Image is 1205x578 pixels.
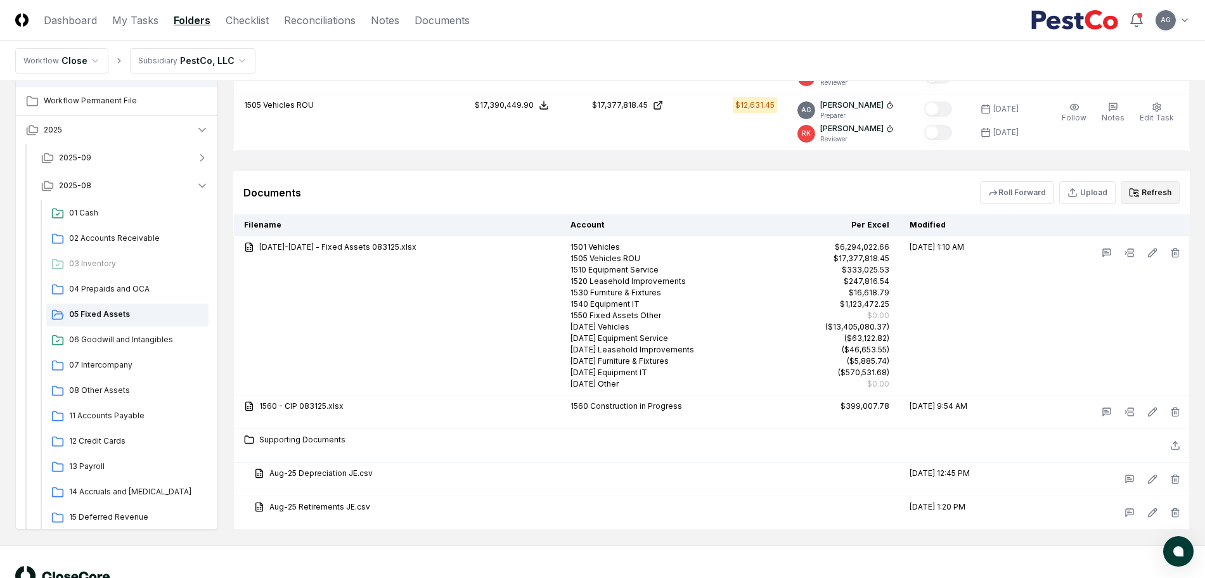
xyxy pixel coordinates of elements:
[899,214,1026,236] th: Modified
[980,181,1054,204] button: Roll Forward
[44,124,62,136] span: 2025
[69,283,203,295] span: 04 Prepaids and OCA
[46,430,209,453] a: 12 Credit Cards
[15,48,255,74] nav: breadcrumb
[592,100,648,111] div: $17,377,818.45
[46,278,209,301] a: 04 Prepaids and OCA
[867,310,889,321] div: $0.00
[15,13,29,27] img: Logo
[842,264,889,276] div: $333,025.53
[820,78,894,87] p: Reviewer
[112,13,158,28] a: My Tasks
[844,276,889,287] div: $247,816.54
[46,202,209,225] a: 01 Cash
[1137,100,1176,126] button: Edit Task
[1140,113,1174,122] span: Edit Task
[16,116,219,144] button: 2025
[69,359,203,371] span: 07 Intercompany
[174,13,210,28] a: Folders
[570,378,776,390] div: [DATE] Other
[1161,15,1171,25] span: AG
[849,287,889,299] div: $16,618.79
[46,481,209,504] a: 14 Accruals and [MEDICAL_DATA]
[924,101,952,117] button: Mark complete
[44,13,97,28] a: Dashboard
[46,456,209,478] a: 13 Payroll
[46,380,209,402] a: 08 Other Assets
[820,123,884,134] p: [PERSON_NAME]
[46,405,209,428] a: 11 Accounts Payable
[842,344,889,356] div: ($46,653.55)
[69,258,203,269] span: 03 Inventory
[1102,113,1124,122] span: Notes
[46,354,209,377] a: 07 Intercompany
[475,100,534,111] div: $17,390,449.90
[371,13,399,28] a: Notes
[560,214,786,236] th: Account
[69,435,203,447] span: 12 Credit Cards
[475,100,549,111] button: $17,390,449.90
[69,334,203,345] span: 06 Goodwill and Intangibles
[801,105,811,115] span: AG
[993,103,1019,115] div: [DATE]
[570,299,776,310] div: 1540 Equipment IT
[820,100,884,111] p: [PERSON_NAME]
[570,241,776,253] div: 1501 Vehicles
[570,321,776,333] div: [DATE] Vehicles
[802,129,811,138] span: RK
[899,496,1026,530] td: [DATE] 1:20 PM
[244,434,550,446] a: Supporting Documents
[31,144,219,172] button: 2025-09
[1059,100,1089,126] button: Follow
[46,304,209,326] a: 05 Fixed Assets
[840,299,889,310] div: $1,123,472.25
[226,13,269,28] a: Checklist
[69,486,203,498] span: 14 Accruals and OCL
[570,401,776,412] div: 1560 Construction in Progress
[234,214,560,236] th: Filename
[59,180,91,191] span: 2025-08
[69,233,203,244] span: 02 Accounts Receivable
[69,461,203,472] span: 13 Payroll
[841,401,889,412] div: $399,007.78
[899,463,1026,496] td: [DATE] 12:45 PM
[825,321,889,333] div: ($13,405,080.37)
[69,511,203,523] span: 15 Deferred Revenue
[570,287,776,299] div: 1530 Furniture & Fixtures
[820,111,894,120] p: Preparer
[844,333,889,344] div: ($63,122.82)
[785,214,899,236] th: Per Excel
[244,100,261,110] span: 1505
[284,13,356,28] a: Reconciliations
[69,385,203,396] span: 08 Other Assets
[46,228,209,250] a: 02 Accounts Receivable
[69,309,203,320] span: 05 Fixed Assets
[993,127,1019,138] div: [DATE]
[570,310,776,321] div: 1550 Fixed Assets Other
[570,367,776,378] div: [DATE] Equipment IT
[1163,536,1194,567] button: atlas-launcher
[16,87,219,115] a: Workflow Permanent File
[834,253,889,264] div: $17,377,818.45
[899,236,1026,395] td: [DATE] 1:10 AM
[138,55,177,67] div: Subsidiary
[31,172,219,200] button: 2025-08
[570,264,776,276] div: 1510 Equipment Service
[569,100,663,111] a: $17,377,818.45
[44,95,209,106] span: Workflow Permanent File
[46,253,209,276] a: 03 Inventory
[254,501,550,513] a: Aug-25 Retirements JE.csv
[1154,9,1177,32] button: AG
[254,468,550,479] a: Aug-25 Depreciation JE.csv
[243,185,301,200] div: Documents
[1059,181,1116,204] button: Upload
[46,329,209,352] a: 06 Goodwill and Intangibles
[570,253,776,264] div: 1505 Vehicles ROU
[570,344,776,356] div: [DATE] Leasehold Improvements
[838,367,889,378] div: ($570,531.68)
[820,134,894,144] p: Reviewer
[244,401,550,412] a: 1560 - CIP 083125.xlsx
[1121,181,1180,204] button: Refresh
[415,13,470,28] a: Documents
[244,241,550,253] a: [DATE]-[DATE] - Fixed Assets 083125.xlsx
